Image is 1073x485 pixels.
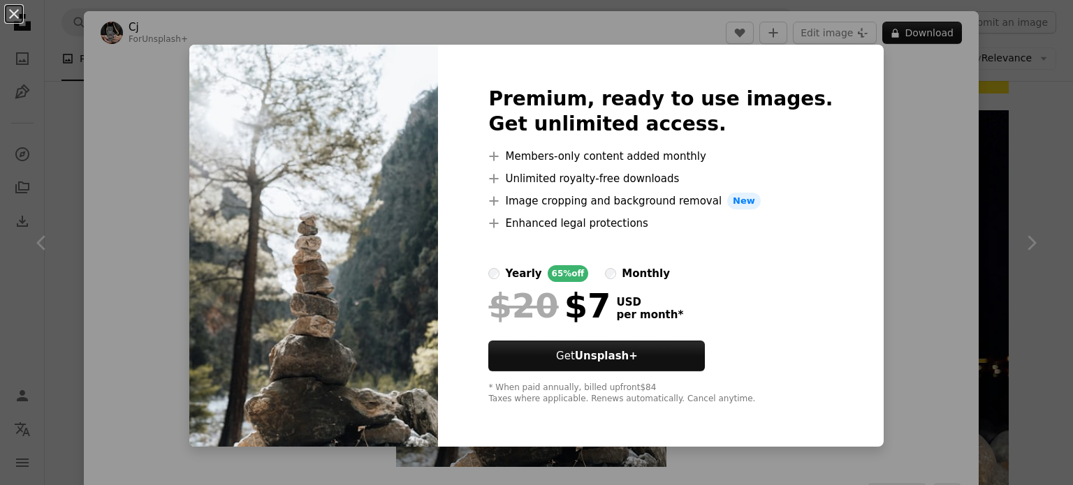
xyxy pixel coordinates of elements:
span: USD [616,296,683,308]
strong: Unsplash+ [575,350,638,362]
li: Unlimited royalty-free downloads [488,170,833,187]
div: * When paid annually, billed upfront $84 Taxes where applicable. Renews automatically. Cancel any... [488,382,833,405]
span: New [727,193,761,209]
button: GetUnsplash+ [488,341,705,371]
span: per month * [616,308,683,321]
li: Image cropping and background removal [488,193,833,209]
li: Members-only content added monthly [488,148,833,165]
h2: Premium, ready to use images. Get unlimited access. [488,87,833,137]
li: Enhanced legal protections [488,215,833,232]
img: premium_photo-1667230642376-aec4cfa250cd [189,45,438,447]
div: yearly [505,265,541,282]
input: yearly65%off [488,268,499,279]
div: 65% off [548,265,589,282]
input: monthly [605,268,616,279]
div: $7 [488,288,611,324]
div: monthly [622,265,670,282]
span: $20 [488,288,558,324]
